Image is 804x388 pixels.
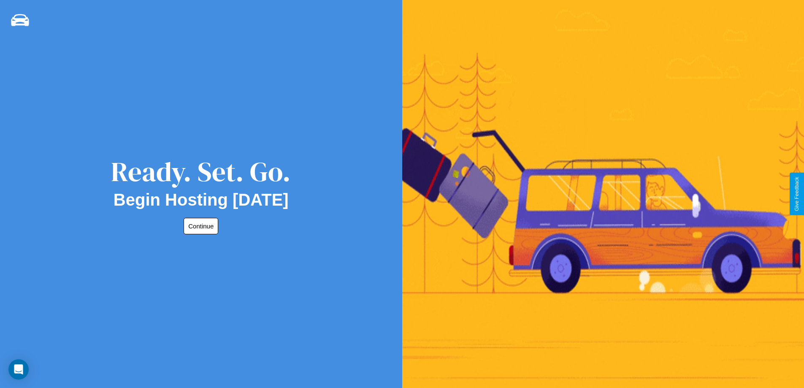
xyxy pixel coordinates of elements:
div: Give Feedback [794,177,800,211]
div: Open Intercom Messenger [8,359,29,380]
button: Continue [184,218,218,234]
div: Ready. Set. Go. [111,153,291,190]
h2: Begin Hosting [DATE] [114,190,289,209]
